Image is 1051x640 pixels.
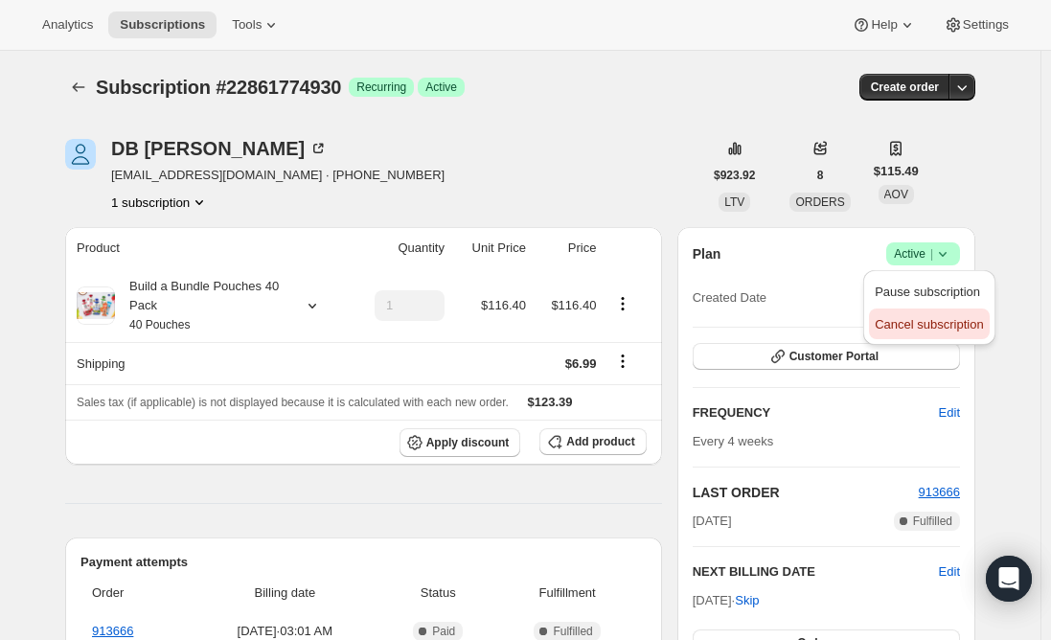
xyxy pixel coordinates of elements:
th: Shipping [65,342,349,384]
span: Subscription #22861774930 [96,77,341,98]
th: Order [80,572,188,614]
span: DB Frischman [65,139,96,170]
button: 8 [806,162,835,189]
button: Product actions [111,193,209,212]
button: Edit [927,398,971,428]
button: Apply discount [400,428,521,457]
span: ORDERS [795,195,844,209]
span: Fulfilled [913,514,952,529]
span: Status [388,583,489,603]
button: Settings [932,11,1020,38]
span: Edit [939,403,960,423]
span: LTV [724,195,744,209]
span: Add product [566,434,634,449]
a: 913666 [919,485,960,499]
span: Sales tax (if applicable) is not displayed because it is calculated with each new order. [77,396,509,409]
span: Every 4 weeks [693,434,774,448]
button: Skip [723,585,770,616]
button: Pause subscription [869,276,989,307]
span: [EMAIL_ADDRESS][DOMAIN_NAME] · [PHONE_NUMBER] [111,166,445,185]
button: Tools [220,11,292,38]
span: Billing date [194,583,377,603]
button: Analytics [31,11,104,38]
h2: Plan [693,244,721,263]
span: Active [894,244,952,263]
div: Build a Bundle Pouches 40 Pack [115,277,287,334]
span: $6.99 [565,356,597,371]
div: Open Intercom Messenger [986,556,1032,602]
span: Fulfilled [553,624,592,639]
button: Cancel subscription [869,309,989,339]
button: Create order [859,74,950,101]
h2: LAST ORDER [693,483,919,502]
button: Edit [939,562,960,582]
button: Add product [539,428,646,455]
th: Product [65,227,349,269]
span: Customer Portal [789,349,879,364]
span: $116.40 [551,298,596,312]
button: Customer Portal [693,343,960,370]
h2: NEXT BILLING DATE [693,562,939,582]
span: Cancel subscription [875,317,983,331]
th: Unit Price [450,227,532,269]
span: Fulfillment [500,583,635,603]
button: Subscriptions [108,11,217,38]
span: Skip [735,591,759,610]
span: Settings [963,17,1009,33]
small: 40 Pouches [129,318,190,331]
span: Analytics [42,17,93,33]
a: 913666 [92,624,133,638]
button: $923.92 [702,162,766,189]
span: Apply discount [426,435,510,450]
h2: FREQUENCY [693,403,939,423]
button: Help [840,11,927,38]
span: Help [871,17,897,33]
h2: Payment attempts [80,553,647,572]
span: Created Date [693,288,766,308]
span: Subscriptions [120,17,205,33]
th: Quantity [349,227,450,269]
span: Create order [871,80,939,95]
div: DB [PERSON_NAME] [111,139,328,158]
button: Subscriptions [65,74,92,101]
span: | [930,246,933,262]
span: Recurring [356,80,406,95]
button: Shipping actions [607,351,638,372]
span: Tools [232,17,262,33]
span: AOV [884,188,908,201]
span: $923.92 [714,168,755,183]
span: Paid [432,624,455,639]
span: $123.39 [528,395,573,409]
span: [DATE] · [693,593,760,607]
span: [DATE] [693,512,732,531]
th: Price [532,227,602,269]
button: Product actions [607,293,638,314]
span: $115.49 [874,162,919,181]
span: 8 [817,168,824,183]
span: $116.40 [481,298,526,312]
button: 913666 [919,483,960,502]
span: Active [425,80,457,95]
span: Pause subscription [875,285,980,299]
